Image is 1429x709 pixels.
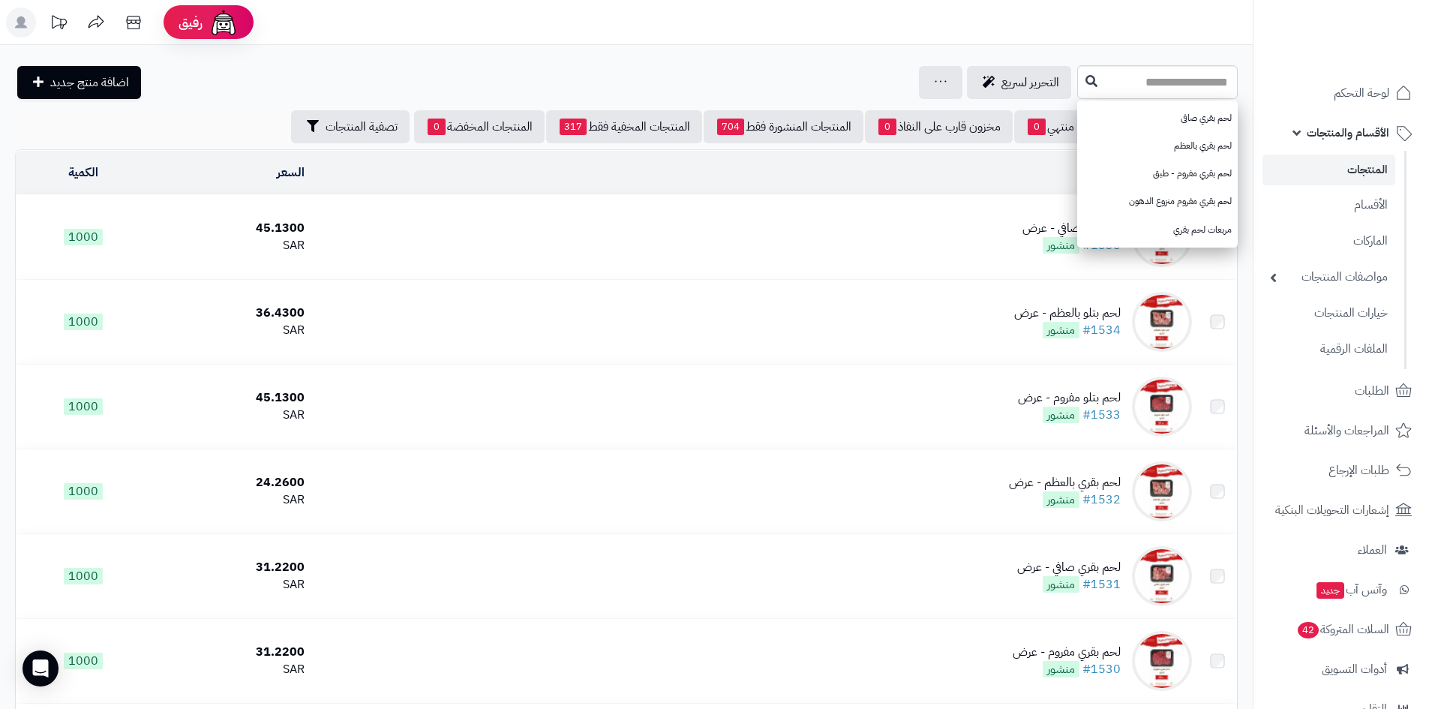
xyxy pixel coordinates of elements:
[1022,220,1121,237] div: لحم بتلو صافي - عرض
[1014,305,1121,322] div: لحم بتلو بالعظم - عرض
[1315,579,1387,600] span: وآتس آب
[326,118,398,136] span: تصفية المنتجات
[157,389,305,407] div: 45.1300
[1017,559,1121,576] div: لحم بقري صافي - عرض
[967,66,1071,99] a: التحرير لسريع
[1262,75,1420,111] a: لوحة التحكم
[546,110,702,143] a: المنتجات المخفية فقط317
[1082,660,1121,678] a: #1530
[1132,546,1192,606] img: لحم بقري صافي - عرض
[1043,322,1079,338] span: منشور
[157,322,305,339] div: SAR
[1327,42,1415,74] img: logo-2.png
[1316,582,1344,599] span: جديد
[865,110,1013,143] a: مخزون قارب على النفاذ0
[1334,83,1389,104] span: لوحة التحكم
[1043,576,1079,593] span: منشور
[68,164,98,182] a: الكمية
[1082,491,1121,509] a: #1532
[1082,321,1121,339] a: #1534
[1262,532,1420,568] a: العملاء
[1262,572,1420,608] a: وآتس آبجديد
[1358,539,1387,560] span: العملاء
[1077,188,1238,215] a: لحم بقري مفروم منزوع الدهون
[50,74,129,92] span: اضافة منتج جديد
[1307,122,1389,143] span: الأقسام والمنتجات
[1262,189,1395,221] a: الأقسام
[157,305,305,322] div: 36.4300
[1262,333,1395,365] a: الملفات الرقمية
[1077,160,1238,188] a: لحم بقري مفروم - طبق
[560,119,587,135] span: 317
[1262,413,1420,449] a: المراجعات والأسئلة
[1009,474,1121,491] div: لحم بقري بالعظم - عرض
[1043,491,1079,508] span: منشور
[17,66,141,99] a: اضافة منتج جديد
[40,8,77,41] a: تحديثات المنصة
[1262,155,1395,185] a: المنتجات
[1322,659,1387,680] span: أدوات التسويق
[157,559,305,576] div: 31.2200
[717,119,744,135] span: 704
[1132,377,1192,437] img: لحم بتلو مفروم - عرض
[157,237,305,254] div: SAR
[1013,644,1121,661] div: لحم بقري مفروم - عرض
[1262,651,1420,687] a: أدوات التسويق
[1043,237,1079,254] span: منشور
[1001,74,1059,92] span: التحرير لسريع
[209,8,239,38] img: ai-face.png
[1355,380,1389,401] span: الطلبات
[1262,261,1395,293] a: مواصفات المنتجات
[1043,661,1079,677] span: منشور
[1262,373,1420,409] a: الطلبات
[1028,119,1046,135] span: 0
[1262,611,1420,647] a: السلات المتروكة42
[1082,575,1121,593] a: #1531
[64,653,103,669] span: 1000
[1082,406,1121,424] a: #1533
[157,491,305,509] div: SAR
[1328,460,1389,481] span: طلبات الإرجاع
[157,644,305,661] div: 31.2200
[64,568,103,584] span: 1000
[23,650,59,686] div: Open Intercom Messenger
[704,110,863,143] a: المنتجات المنشورة فقط704
[1132,461,1192,521] img: لحم بقري بالعظم - عرض
[157,474,305,491] div: 24.2600
[64,398,103,415] span: 1000
[1262,225,1395,257] a: الماركات
[1275,500,1389,521] span: إشعارات التحويلات البنكية
[291,110,410,143] button: تصفية المنتجات
[64,483,103,500] span: 1000
[1262,492,1420,528] a: إشعارات التحويلات البنكية
[1018,389,1121,407] div: لحم بتلو مفروم - عرض
[1077,104,1238,132] a: لحم بقري صافى
[1077,132,1238,160] a: لحم بقري بالعظم
[1132,292,1192,352] img: لحم بتلو بالعظم - عرض
[1296,619,1389,640] span: السلات المتروكة
[1077,216,1238,244] a: مربعات لحم بقري
[1132,631,1192,691] img: لحم بقري مفروم - عرض
[1043,407,1079,423] span: منشور
[157,407,305,424] div: SAR
[157,661,305,678] div: SAR
[414,110,545,143] a: المنتجات المخفضة0
[157,220,305,237] div: 45.1300
[1298,622,1319,638] span: 42
[1262,297,1395,329] a: خيارات المنتجات
[1262,452,1420,488] a: طلبات الإرجاع
[1014,110,1121,143] a: مخزون منتهي0
[1304,420,1389,441] span: المراجعات والأسئلة
[277,164,305,182] a: السعر
[179,14,203,32] span: رفيق
[428,119,446,135] span: 0
[157,576,305,593] div: SAR
[64,229,103,245] span: 1000
[878,119,896,135] span: 0
[64,314,103,330] span: 1000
